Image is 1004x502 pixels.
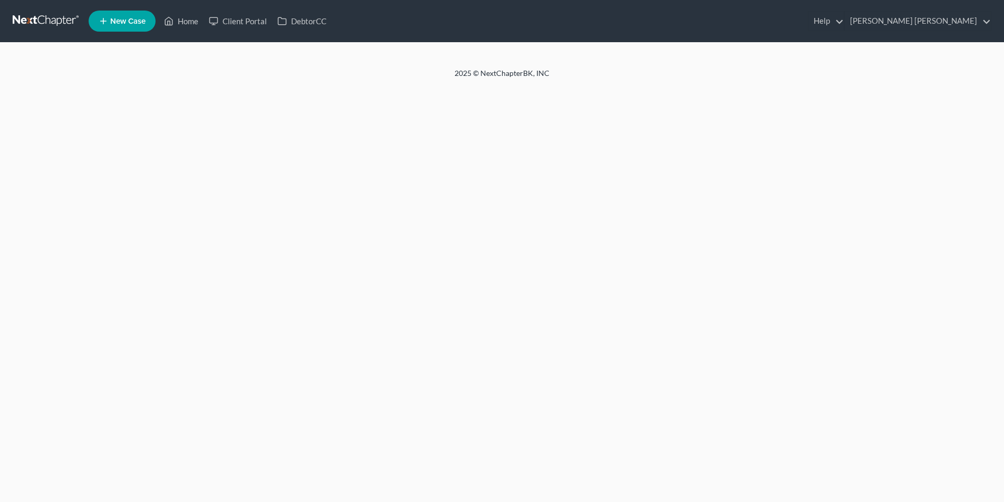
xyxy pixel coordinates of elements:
[272,12,332,31] a: DebtorCC
[845,12,991,31] a: [PERSON_NAME] [PERSON_NAME]
[204,12,272,31] a: Client Portal
[159,12,204,31] a: Home
[89,11,156,32] new-legal-case-button: New Case
[201,68,803,87] div: 2025 © NextChapterBK, INC
[808,12,844,31] a: Help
